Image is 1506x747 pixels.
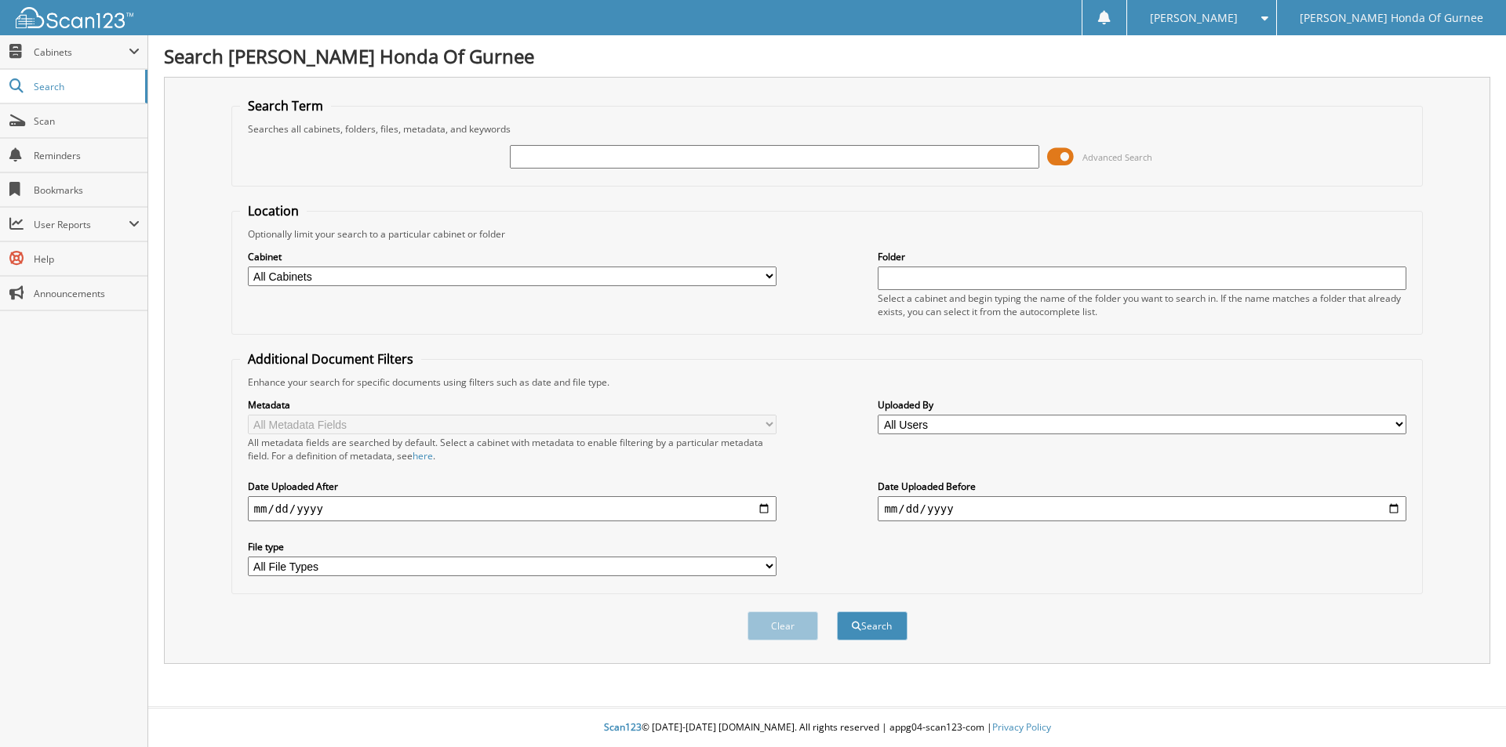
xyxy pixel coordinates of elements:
[34,114,140,128] span: Scan
[878,496,1406,521] input: end
[413,449,433,462] a: here
[248,250,777,263] label: Cabinet
[164,43,1490,69] h1: Search [PERSON_NAME] Honda Of Gurnee
[240,202,307,219] legend: Location
[248,496,777,521] input: start
[34,149,140,162] span: Reminders
[878,480,1406,493] label: Date Uploaded Before
[240,97,331,114] legend: Search Term
[248,540,777,553] label: File type
[240,350,421,368] legend: Additional Document Filters
[34,287,140,300] span: Announcements
[34,45,129,59] span: Cabinets
[1300,13,1483,23] span: [PERSON_NAME] Honda Of Gurnee
[248,480,777,493] label: Date Uploaded After
[148,709,1506,747] div: © [DATE]-[DATE] [DOMAIN_NAME]. All rights reserved | appg04-scan123-com |
[748,611,818,640] button: Clear
[992,720,1051,734] a: Privacy Policy
[240,375,1415,389] div: Enhance your search for specific documents using filters such as date and file type.
[878,292,1406,318] div: Select a cabinet and begin typing the name of the folder you want to search in. If the name match...
[878,398,1406,412] label: Uploaded By
[1150,13,1238,23] span: [PERSON_NAME]
[34,80,137,93] span: Search
[878,250,1406,263] label: Folder
[604,720,642,734] span: Scan123
[248,398,777,412] label: Metadata
[248,436,777,462] div: All metadata fields are searched by default. Select a cabinet with metadata to enable filtering b...
[240,227,1415,241] div: Optionally limit your search to a particular cabinet or folder
[34,252,140,266] span: Help
[34,218,129,231] span: User Reports
[16,7,133,28] img: scan123-logo-white.svg
[34,183,140,197] span: Bookmarks
[837,611,908,640] button: Search
[1082,151,1152,163] span: Advanced Search
[240,122,1415,136] div: Searches all cabinets, folders, files, metadata, and keywords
